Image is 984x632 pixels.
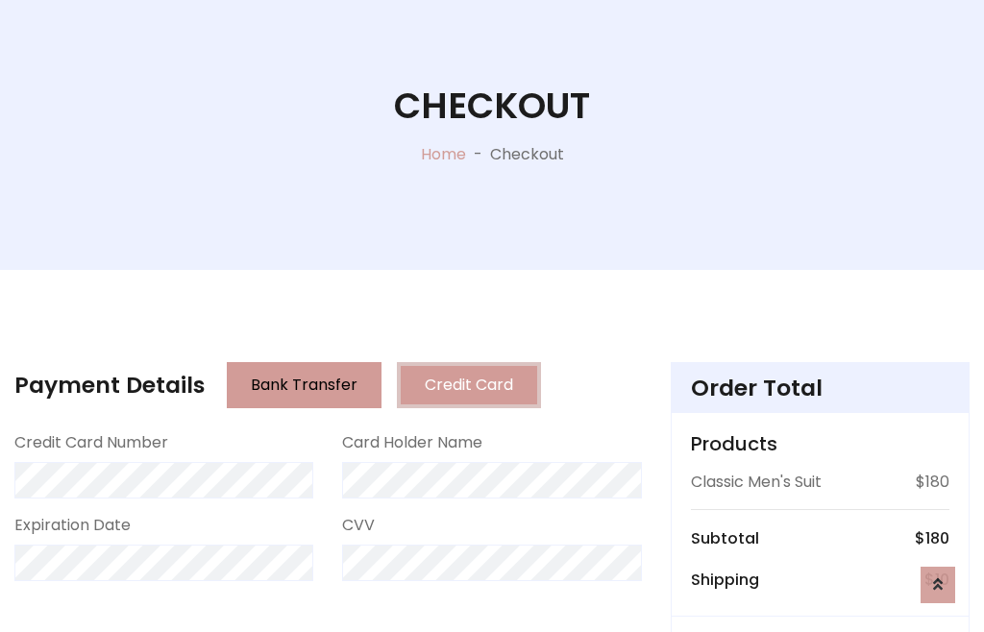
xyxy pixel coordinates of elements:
label: Card Holder Name [342,431,482,454]
p: Classic Men's Suit [691,471,822,494]
h4: Payment Details [14,372,205,399]
h6: Subtotal [691,529,759,547]
h5: Products [691,432,949,455]
h6: $ [915,529,949,547]
label: CVV [342,514,375,537]
p: $180 [916,471,949,494]
h4: Order Total [691,375,949,401]
label: Expiration Date [14,514,131,537]
button: Credit Card [397,362,541,408]
button: Bank Transfer [227,362,381,408]
p: - [466,143,490,166]
h6: Shipping [691,571,759,589]
h1: Checkout [394,85,590,128]
p: Checkout [490,143,564,166]
span: 180 [925,527,949,549]
a: Home [421,143,466,165]
label: Credit Card Number [14,431,168,454]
